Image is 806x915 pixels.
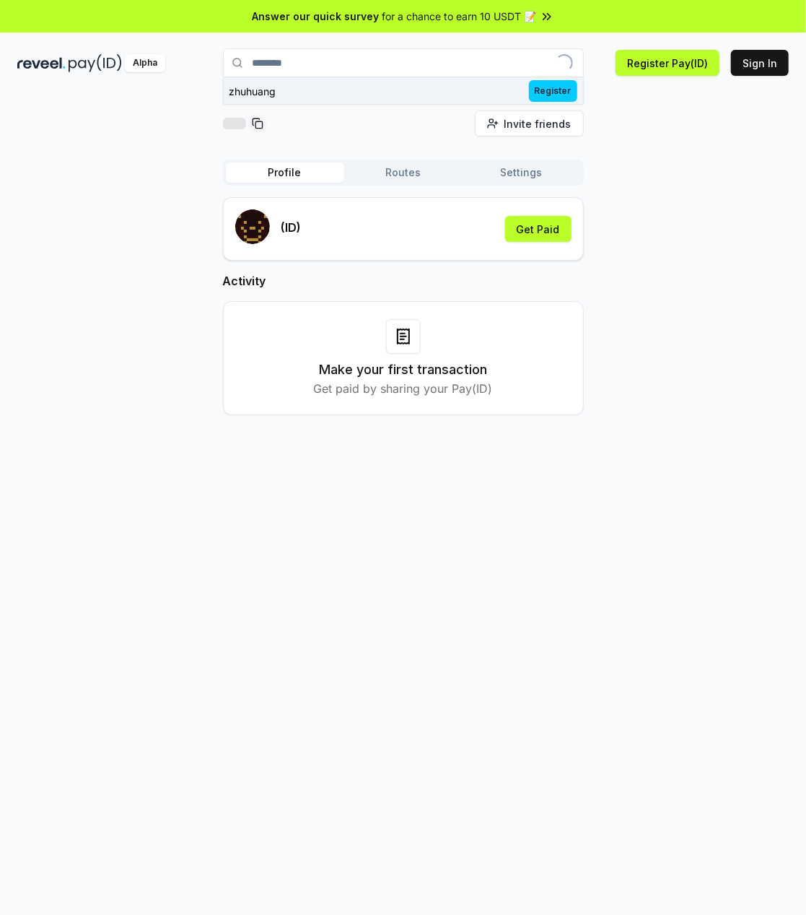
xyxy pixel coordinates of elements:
div: zhuhuang [229,84,276,99]
button: Invite friends [475,110,584,136]
span: Register [529,80,577,102]
img: reveel_dark [17,54,66,72]
button: Profile [226,162,344,183]
button: Settings [463,162,581,183]
div: Alpha [125,54,165,72]
h3: Make your first transaction [319,360,487,380]
button: zhuhuangRegister [223,78,584,104]
button: Register Pay(ID) [616,50,719,76]
span: for a chance to earn 10 USDT 📝 [382,9,537,24]
p: (ID) [281,219,302,236]
p: Get paid by sharing your Pay(ID) [314,380,493,397]
img: pay_id [69,54,122,72]
button: Sign In [731,50,789,76]
h2: Activity [223,272,584,290]
span: Answer our quick survey [253,9,380,24]
button: Get Paid [505,216,571,242]
button: Routes [344,162,463,183]
span: Invite friends [504,116,571,131]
